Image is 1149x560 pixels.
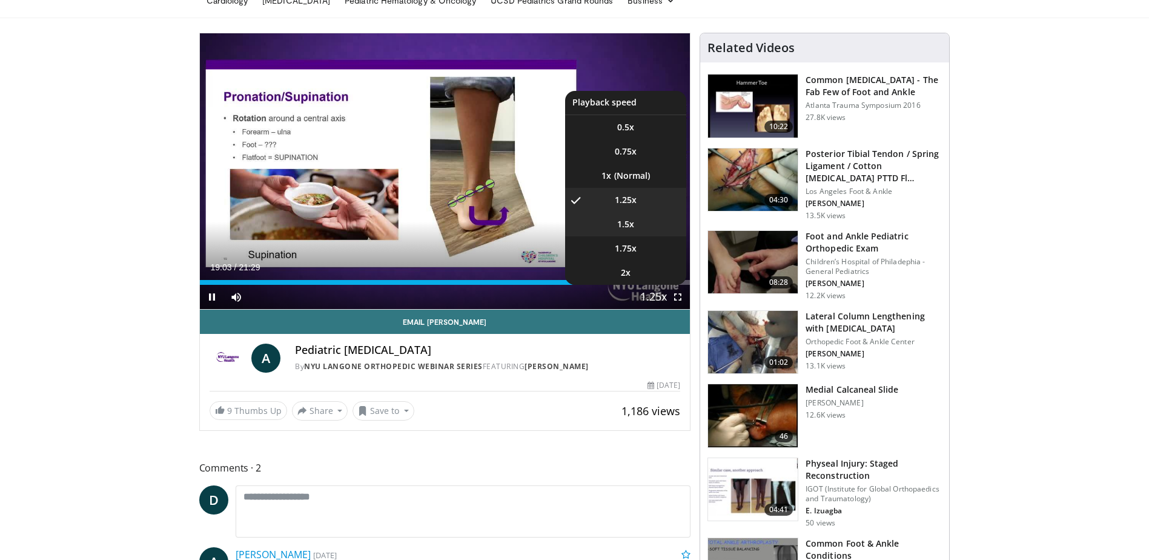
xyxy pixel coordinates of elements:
span: 1.75x [615,242,637,255]
a: 9 Thumbs Up [210,401,287,420]
img: a1f7088d-36b4-440d-94a7-5073d8375fe0.150x105_q85_crop-smart_upscale.jpg [708,231,798,294]
span: 21:29 [239,262,260,272]
p: 50 views [806,518,835,528]
p: 12.6K views [806,410,846,420]
img: 8f705cd6-703b-4adc-943f-5fbdc94a63e0.150x105_q85_crop-smart_upscale.jpg [708,458,798,521]
span: Comments 2 [199,460,691,476]
span: 10:22 [764,121,793,133]
div: By FEATURING [295,361,680,372]
span: 9 [227,405,232,416]
div: Progress Bar [200,280,690,285]
a: 10:22 Common [MEDICAL_DATA] - The Fab Few of Foot and Ankle Atlanta Trauma Symposium 2016 27.8K v... [707,74,942,138]
h4: Pediatric [MEDICAL_DATA] [295,344,680,357]
button: Playback Rate [641,285,666,309]
h3: Medial Calcaneal Slide [806,384,898,396]
h4: Related Videos [707,41,795,55]
video-js: Video Player [200,33,690,310]
p: [PERSON_NAME] [806,279,942,288]
p: Orthopedic Foot & Ankle Center [806,337,942,347]
span: / [234,262,237,272]
span: 08:28 [764,276,793,288]
span: 46 [775,430,793,442]
h3: Lateral Column Lengthening with [MEDICAL_DATA] [806,310,942,335]
p: [PERSON_NAME] [806,349,942,359]
span: 19:03 [211,262,232,272]
span: 04:41 [764,504,793,516]
button: Save to [353,401,414,421]
a: A [251,344,280,373]
p: 13.1K views [806,361,846,371]
h3: Physeal Injury: Staged Reconstruction [806,458,942,482]
span: 1x [601,170,611,182]
a: 46 Medial Calcaneal Slide [PERSON_NAME] 12.6K views [707,384,942,448]
img: 1227497_3.png.150x105_q85_crop-smart_upscale.jpg [708,384,798,447]
button: Fullscreen [666,285,690,309]
p: 13.5K views [806,211,846,221]
h3: Posterior Tibial Tendon / Spring Ligament / Cotton [MEDICAL_DATA] PTTD Fl… [806,148,942,184]
img: 4559c471-f09d-4bda-8b3b-c296350a5489.150x105_q85_crop-smart_upscale.jpg [708,75,798,138]
p: E. Izuagba [806,506,942,516]
img: 31d347b7-8cdb-4553-8407-4692467e4576.150x105_q85_crop-smart_upscale.jpg [708,148,798,212]
p: [PERSON_NAME] [806,398,898,408]
p: 27.8K views [806,113,846,122]
a: 04:41 Physeal Injury: Staged Reconstruction IGOT (Institute for Global Orthopaedics and Traumatol... [707,458,942,528]
span: 01:02 [764,356,793,368]
span: 1,186 views [621,404,680,418]
h3: Common [MEDICAL_DATA] - The Fab Few of Foot and Ankle [806,74,942,98]
a: 01:02 Lateral Column Lengthening with [MEDICAL_DATA] Orthopedic Foot & Ankle Center [PERSON_NAME]... [707,310,942,375]
span: 2x [621,267,631,279]
button: Mute [224,285,248,309]
button: Share [292,401,348,421]
p: IGOT (Institute for Global Orthopaedics and Traumatology) [806,484,942,504]
p: [PERSON_NAME] [806,199,942,208]
p: Children’s Hospital of Philadephia - General Pediatrics [806,257,942,276]
span: 0.5x [617,121,634,133]
p: Atlanta Trauma Symposium 2016 [806,101,942,110]
a: 04:30 Posterior Tibial Tendon / Spring Ligament / Cotton [MEDICAL_DATA] PTTD Fl… Los Angeles Foot... [707,148,942,221]
img: 545648_3.png.150x105_q85_crop-smart_upscale.jpg [708,311,798,374]
p: Los Angeles Foot & Ankle [806,187,942,196]
span: 0.75x [615,145,637,158]
a: [PERSON_NAME] [525,361,589,372]
p: 12.2K views [806,291,846,301]
span: 1.5x [617,218,634,230]
a: NYU Langone Orthopedic Webinar Series [304,361,483,372]
div: [DATE] [647,380,680,391]
img: NYU Langone Orthopedic Webinar Series [210,344,247,373]
a: D [199,485,228,515]
span: 04:30 [764,194,793,206]
a: Email [PERSON_NAME] [200,310,690,334]
a: 08:28 Foot and Ankle Pediatric Orthopedic Exam Children’s Hospital of Philadephia - General Pedia... [707,230,942,301]
button: Pause [200,285,224,309]
h3: Foot and Ankle Pediatric Orthopedic Exam [806,230,942,255]
span: 1.25x [615,194,637,206]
